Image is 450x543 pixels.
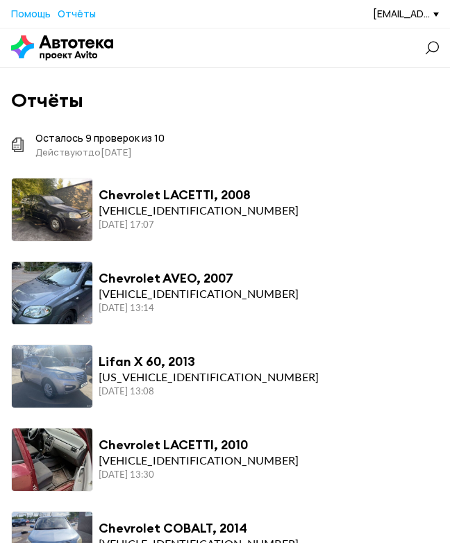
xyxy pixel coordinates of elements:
div: Отчёты [11,89,439,112]
div: [VEHICLE_IDENTIFICATION_NUMBER] [99,203,299,219]
div: [DATE] 17:07 [99,219,299,232]
a: Chevrolet LACETTI, 2008[VEHICLE_IDENTIFICATION_NUMBER][DATE] 17:07 [11,178,299,242]
div: Действуют до [DATE] [35,145,165,159]
div: [DATE] 13:14 [99,303,299,315]
a: Chevrolet AVEO, 2007[VEHICLE_IDENTIFICATION_NUMBER][DATE] 13:14 [11,261,299,325]
span: Отчёты [58,7,96,20]
div: [DATE] 13:30 [99,469,299,482]
div: Осталось 9 проверок из 10 [35,131,165,145]
div: Chevrolet LACETTI, 2008 [99,187,299,203]
div: Chevrolet COBALT, 2014 [99,521,299,536]
a: Chevrolet LACETTI, 2010[VEHICLE_IDENTIFICATION_NUMBER][DATE] 13:30 [11,428,299,492]
div: [VEHICLE_IDENTIFICATION_NUMBER] [99,286,299,303]
div: [VEHICLE_IDENTIFICATION_NUMBER] [99,453,299,469]
div: [DATE] 13:08 [99,386,319,399]
div: [EMAIL_ADDRESS][DOMAIN_NAME] [373,7,439,20]
span: Помощь [11,7,51,20]
a: Помощь [11,7,51,21]
a: Отчёты [58,7,96,21]
div: Chevrolet AVEO, 2007 [99,271,299,286]
div: [US_VEHICLE_IDENTIFICATION_NUMBER] [99,369,319,386]
div: Chevrolet LACETTI, 2010 [99,437,299,453]
div: Lifan X 60, 2013 [99,354,319,369]
a: Lifan X 60, 2013[US_VEHICLE_IDENTIFICATION_NUMBER][DATE] 13:08 [11,344,319,408]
